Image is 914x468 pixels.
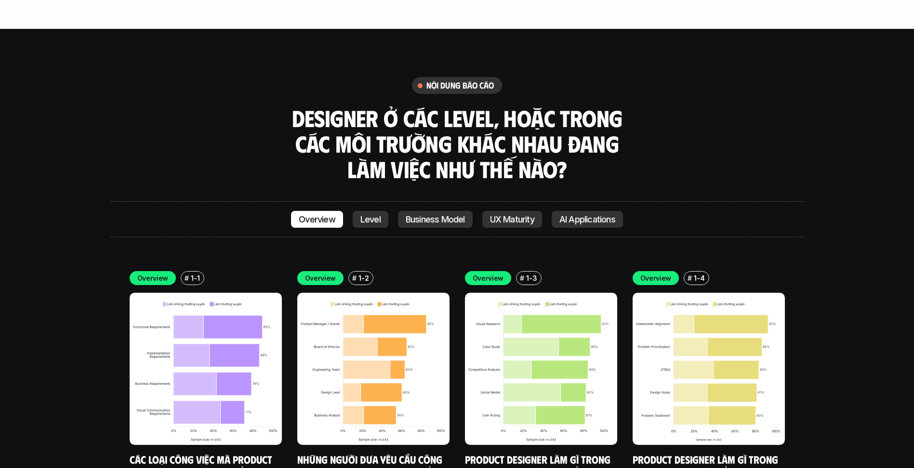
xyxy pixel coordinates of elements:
p: AI Applications [559,215,615,224]
p: Level [360,215,381,224]
a: UX Maturity [482,211,542,228]
p: 1-1 [191,273,199,283]
h6: # [688,274,692,282]
p: Overview [137,273,169,283]
p: Overview [473,273,504,283]
p: 1-4 [694,273,704,283]
a: Level [353,211,388,228]
a: Business Model [398,211,473,228]
h3: Designer ở các level, hoặc trong các môi trường khác nhau đang làm việc như thế nào? [289,105,626,182]
p: UX Maturity [490,215,534,224]
h6: # [185,274,189,282]
a: Overview [291,211,343,228]
p: 1-2 [358,273,369,283]
p: Overview [305,273,336,283]
h6: # [520,274,524,282]
h6: # [352,274,357,282]
p: Business Model [406,215,465,224]
p: Overview [640,273,672,283]
p: Overview [299,215,335,224]
p: 1-3 [526,273,537,283]
a: AI Applications [552,211,623,228]
h6: nội dung báo cáo [426,80,494,91]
